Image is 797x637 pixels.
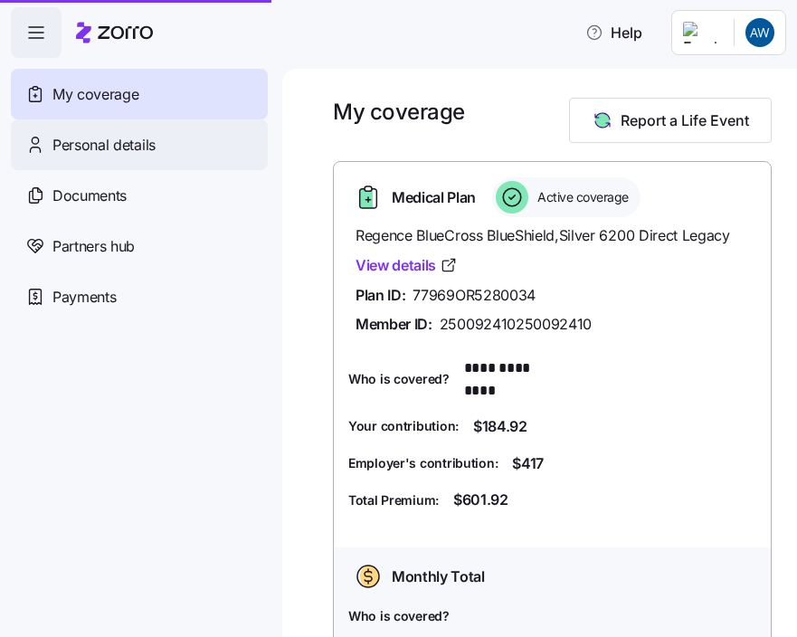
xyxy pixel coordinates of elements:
[348,417,459,435] span: Your contribution:
[52,235,135,258] span: Partners hub
[11,119,268,170] a: Personal details
[52,286,116,309] span: Payments
[745,18,774,47] img: 80533712dbfe81d29afc2b83be8e2c2d
[11,271,268,322] a: Payments
[683,22,719,43] img: Employer logo
[356,284,405,307] span: Plan ID:
[473,415,527,438] span: $184.92
[333,98,465,126] h1: My coverage
[569,98,772,143] button: Report a Life Event
[571,14,657,51] button: Help
[392,566,485,588] span: Monthly Total
[392,186,476,209] span: Medical Plan
[348,454,498,472] span: Employer's contribution:
[532,188,629,206] span: Active coverage
[52,185,127,207] span: Documents
[440,313,592,336] span: 250092410250092410
[585,22,642,43] span: Help
[11,69,268,119] a: My coverage
[348,607,450,625] span: Who is covered?
[356,254,458,277] a: View details
[11,170,268,221] a: Documents
[453,489,508,511] span: $601.92
[348,370,450,388] span: Who is covered?
[52,134,156,157] span: Personal details
[621,109,749,131] span: Report a Life Event
[413,284,536,307] span: 77969OR5280034
[11,221,268,271] a: Partners hub
[348,491,439,509] span: Total Premium:
[512,452,544,475] span: $417
[356,224,749,247] span: Regence BlueCross BlueShield , Silver 6200 Direct Legacy
[356,313,432,336] span: Member ID:
[52,83,138,106] span: My coverage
